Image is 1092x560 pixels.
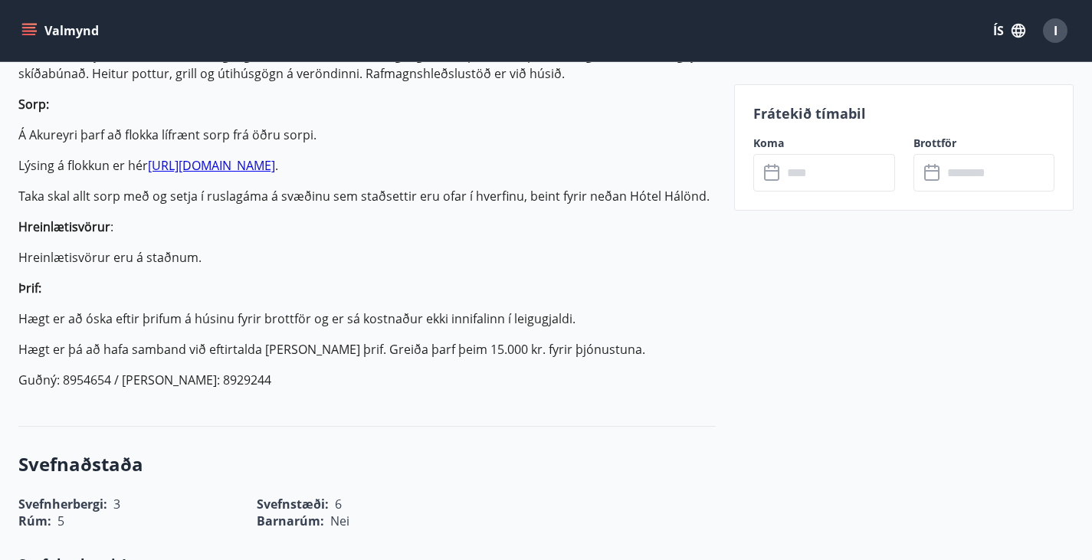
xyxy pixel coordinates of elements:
strong: Hreinlætisvörur [18,218,110,235]
p: Lýsing á flokkun er hér . [18,156,716,175]
span: 5 [57,513,64,529]
span: I [1054,22,1058,39]
p: Taka skal allt sorp með og setja í ruslagáma á svæðinu sem staðsettir eru ofar í hverfinu, beint ... [18,187,716,205]
label: Koma [753,136,895,151]
p: Á Akureyri þarf að flokka lífrænt sorp frá öðru sorpi. [18,126,716,144]
p: Frátekið tímabil [753,103,1054,123]
button: I [1037,12,1074,49]
p: Guðný: 8954654 / [PERSON_NAME]: 8929244 [18,371,716,389]
button: menu [18,17,105,44]
p: Hægt er að óska eftir þrifum á húsinu fyrir brottför og er sá kostnaður ekki innifalinn í leigugj... [18,309,716,328]
strong: Þrif: [18,280,41,296]
button: ÍS [985,17,1034,44]
span: Rúm : [18,513,51,529]
h3: Svefnaðstaða [18,451,716,477]
span: Nei [330,513,349,529]
label: Brottför [913,136,1055,151]
p: Hreinlætisvörur eru á staðnum. [18,248,716,267]
span: Barnarúm : [257,513,324,529]
strong: Sorp: [18,96,49,113]
p: : [18,218,716,236]
p: Hægt er þá að hafa samband við eftirtalda [PERSON_NAME] þrif. Greiða þarf þeim 15.000 kr. fyrir þ... [18,340,716,359]
a: [URL][DOMAIN_NAME] [148,157,275,174]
